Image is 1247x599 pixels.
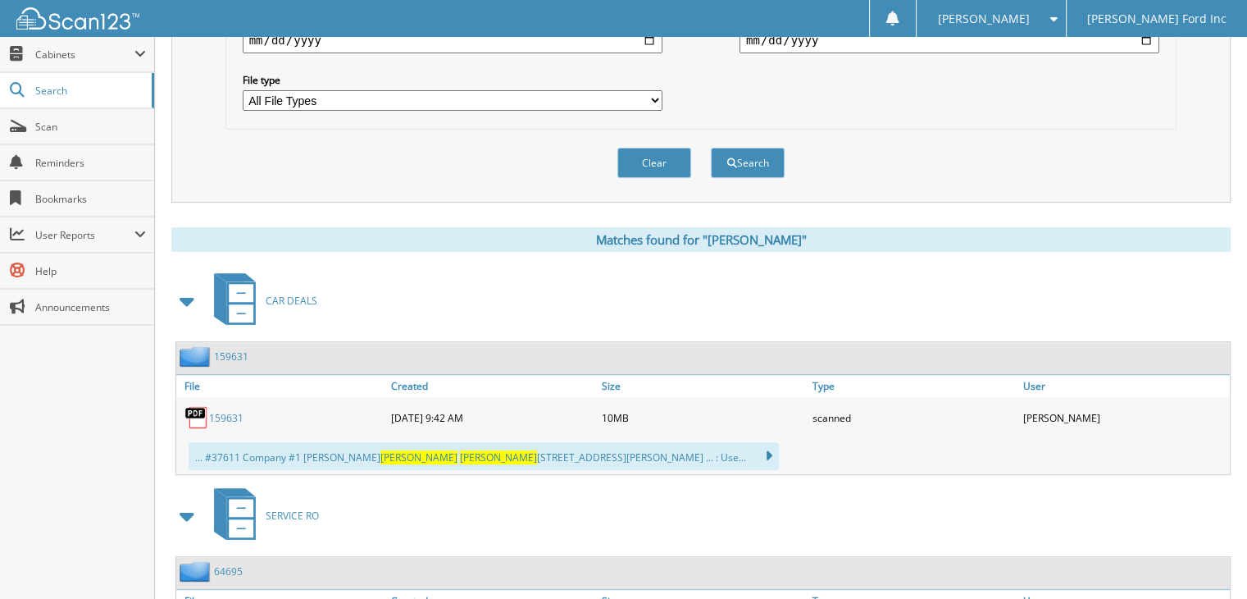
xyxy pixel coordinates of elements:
div: [DATE] 9:42 AM [387,401,598,434]
span: Scan [35,120,146,134]
a: Type [808,375,1019,397]
input: start [243,27,662,53]
a: CAR DEALS [204,268,317,333]
a: SERVICE RO [204,483,319,548]
span: SERVICE RO [266,509,319,523]
a: Size [598,375,808,397]
iframe: Chat Widget [1165,520,1247,599]
a: 159631 [214,350,248,364]
a: Created [387,375,598,397]
label: File type [243,73,662,87]
img: folder2.png [180,561,214,582]
a: File [176,375,387,397]
span: Help [35,264,146,278]
a: 159631 [209,411,243,425]
img: folder2.png [180,346,214,367]
span: Bookmarks [35,192,146,206]
span: [PERSON_NAME] Ford Inc [1087,14,1227,24]
div: Matches found for "[PERSON_NAME]" [171,227,1231,252]
div: [PERSON_NAME] [1019,401,1230,434]
span: User Reports [35,228,134,242]
span: Announcements [35,300,146,314]
img: scan123-logo-white.svg [16,7,139,30]
img: PDF.png [184,405,209,430]
button: Clear [617,148,691,178]
span: [PERSON_NAME] [380,450,457,464]
input: end [740,27,1159,53]
span: [PERSON_NAME] [937,14,1029,24]
span: Reminders [35,156,146,170]
a: User [1019,375,1230,397]
div: 10MB [598,401,808,434]
a: 64695 [214,565,243,578]
div: ... #37611 Company #1 [PERSON_NAME] [STREET_ADDRESS][PERSON_NAME] ... : Use... [189,442,779,470]
span: Cabinets [35,48,134,62]
button: Search [711,148,785,178]
span: [PERSON_NAME] [460,450,537,464]
div: scanned [808,401,1019,434]
span: Search [35,84,143,98]
span: CAR DEALS [266,294,317,308]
